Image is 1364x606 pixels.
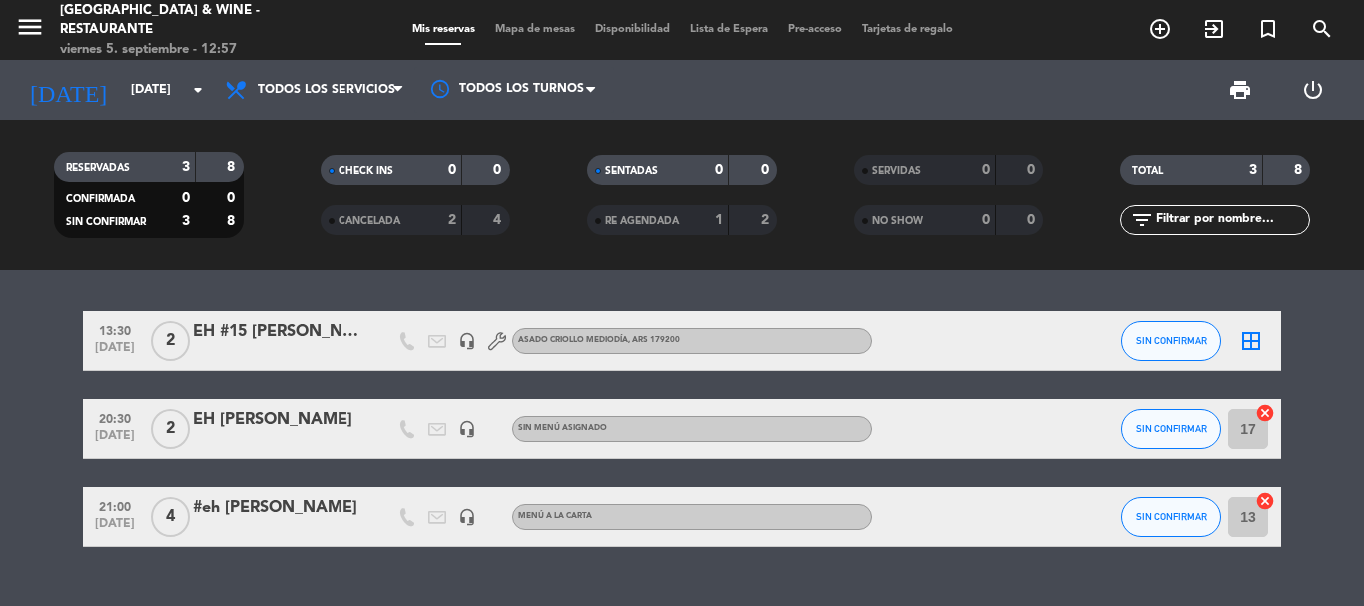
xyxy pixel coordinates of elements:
[1130,208,1154,232] i: filter_list
[90,429,140,452] span: [DATE]
[66,217,146,227] span: SIN CONFIRMAR
[15,12,45,42] i: menu
[1294,163,1306,177] strong: 8
[339,216,400,226] span: CANCELADA
[15,68,121,112] i: [DATE]
[182,214,190,228] strong: 3
[151,497,190,537] span: 4
[60,40,327,60] div: viernes 5. septiembre - 12:57
[193,319,362,345] div: EH #15 [PERSON_NAME]
[1132,166,1163,176] span: TOTAL
[852,24,963,35] span: Tarjetas de regalo
[982,163,990,177] strong: 0
[872,166,921,176] span: SERVIDAS
[1301,78,1325,102] i: power_settings_new
[493,213,505,227] strong: 4
[60,1,327,40] div: [GEOGRAPHIC_DATA] & Wine - Restaurante
[1256,17,1280,41] i: turned_in_not
[1121,321,1221,361] button: SIN CONFIRMAR
[182,160,190,174] strong: 3
[493,163,505,177] strong: 0
[151,409,190,449] span: 2
[66,163,130,173] span: RESERVADAS
[227,191,239,205] strong: 0
[715,213,723,227] strong: 1
[90,318,140,341] span: 13:30
[448,163,456,177] strong: 0
[680,24,778,35] span: Lista de Espera
[518,336,680,344] span: ASADO CRIOLLO MEDIODÍA
[1249,163,1257,177] strong: 3
[90,341,140,364] span: [DATE]
[227,160,239,174] strong: 8
[1027,213,1039,227] strong: 0
[715,163,723,177] strong: 0
[1148,17,1172,41] i: add_circle_outline
[1228,78,1252,102] span: print
[1136,511,1207,522] span: SIN CONFIRMAR
[227,214,239,228] strong: 8
[402,24,485,35] span: Mis reservas
[628,336,680,344] span: , ARS 179200
[458,508,476,526] i: headset_mic
[1121,497,1221,537] button: SIN CONFIRMAR
[182,191,190,205] strong: 0
[90,494,140,517] span: 21:00
[151,321,190,361] span: 2
[778,24,852,35] span: Pre-acceso
[193,407,362,433] div: EH [PERSON_NAME]
[872,216,923,226] span: NO SHOW
[518,424,607,432] span: Sin menú asignado
[1255,403,1275,423] i: cancel
[1239,329,1263,353] i: border_all
[448,213,456,227] strong: 2
[982,213,990,227] strong: 0
[1136,423,1207,434] span: SIN CONFIRMAR
[1027,163,1039,177] strong: 0
[761,163,773,177] strong: 0
[458,420,476,438] i: headset_mic
[605,166,658,176] span: SENTADAS
[15,12,45,49] button: menu
[1255,491,1275,511] i: cancel
[585,24,680,35] span: Disponibilidad
[193,495,362,521] div: #eh [PERSON_NAME]
[518,512,592,520] span: MENÚ A LA CARTA
[339,166,393,176] span: CHECK INS
[1202,17,1226,41] i: exit_to_app
[605,216,679,226] span: RE AGENDADA
[90,517,140,540] span: [DATE]
[1121,409,1221,449] button: SIN CONFIRMAR
[485,24,585,35] span: Mapa de mesas
[1154,209,1309,231] input: Filtrar por nombre...
[1276,60,1349,120] div: LOG OUT
[1310,17,1334,41] i: search
[761,213,773,227] strong: 2
[186,78,210,102] i: arrow_drop_down
[258,83,395,97] span: Todos los servicios
[458,332,476,350] i: headset_mic
[90,406,140,429] span: 20:30
[66,194,135,204] span: CONFIRMADA
[1136,335,1207,346] span: SIN CONFIRMAR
